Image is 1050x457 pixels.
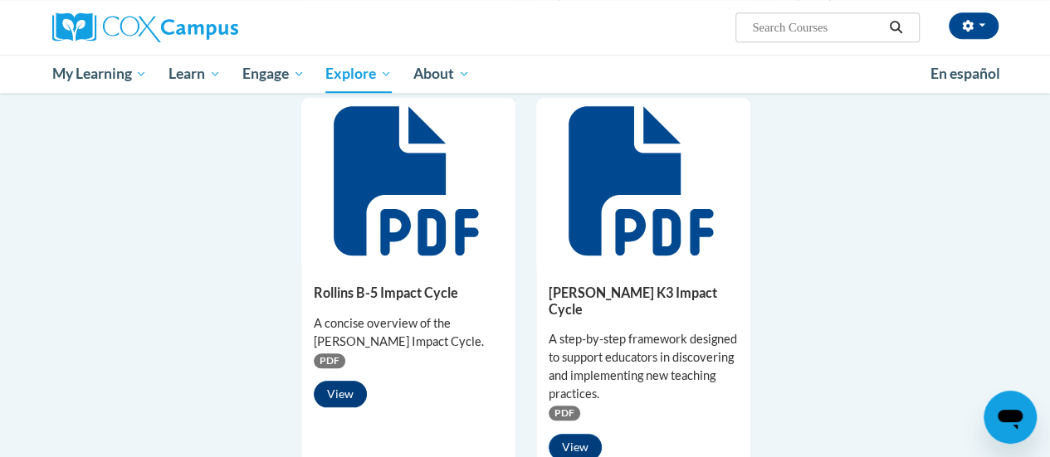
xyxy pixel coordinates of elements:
span: Learn [168,64,221,84]
button: Account Settings [949,12,999,39]
span: My Learning [51,64,147,84]
span: About [413,64,470,84]
h5: Rollins B-5 Impact Cycle [314,284,503,300]
span: Engage [242,64,305,84]
input: Search Courses [750,17,883,37]
a: Engage [232,55,315,93]
span: Explore [325,64,392,84]
span: PDF [549,406,580,421]
span: En español [930,65,1000,82]
iframe: Button to launch messaging window [984,391,1037,444]
a: Learn [158,55,232,93]
a: Explore [315,55,403,93]
div: A step-by-step framework designed to support educators in discovering and implementing new teachi... [549,330,738,403]
div: Main menu [40,55,1011,93]
button: Search [883,17,908,37]
a: About [403,55,481,93]
div: A concise overview of the [PERSON_NAME] Impact Cycle. [314,314,503,351]
span: PDF [314,353,345,368]
a: En español [920,56,1011,91]
a: My Learning [42,55,159,93]
button: View [314,381,367,407]
h5: [PERSON_NAME] K3 Impact Cycle [549,284,738,317]
a: Cox Campus [52,12,351,42]
img: Cox Campus [52,12,238,42]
